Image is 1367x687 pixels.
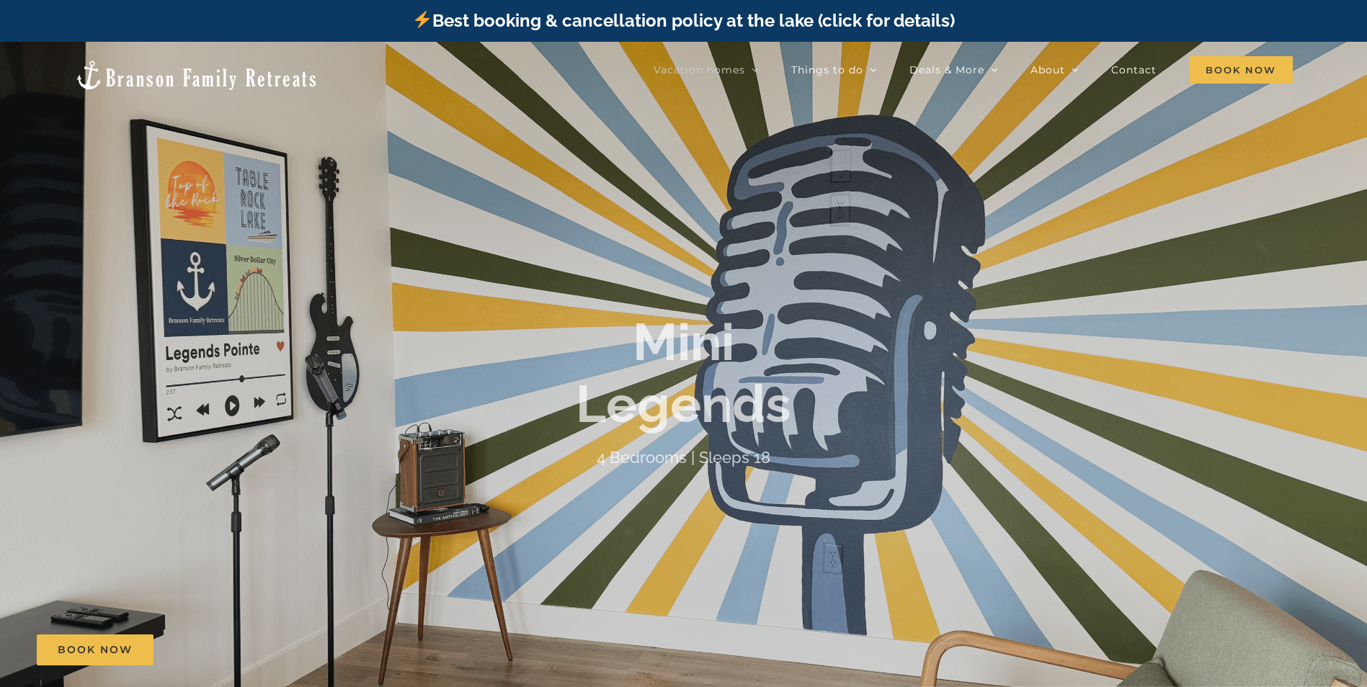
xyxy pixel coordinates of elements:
[791,55,877,84] a: Things to do
[37,634,153,665] a: Book Now
[654,65,745,75] span: Vacation homes
[1030,55,1079,84] a: About
[412,10,954,31] a: Best booking & cancellation policy at the lake (click for details)
[597,449,770,467] h4: 4 Bedrooms | Sleeps 18
[74,59,319,91] img: Branson Family Retreats Logo
[909,55,998,84] a: Deals & More
[576,311,791,434] b: Mini Legends
[58,644,133,656] span: Book Now
[1030,65,1065,75] span: About
[654,55,759,84] a: Vacation homes
[791,65,863,75] span: Things to do
[1189,56,1293,84] span: Book Now
[654,55,1293,84] nav: Main Menu
[909,65,984,75] span: Deals & More
[1111,65,1157,75] span: Contact
[1111,55,1157,84] a: Contact
[414,11,431,28] img: ⚡️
